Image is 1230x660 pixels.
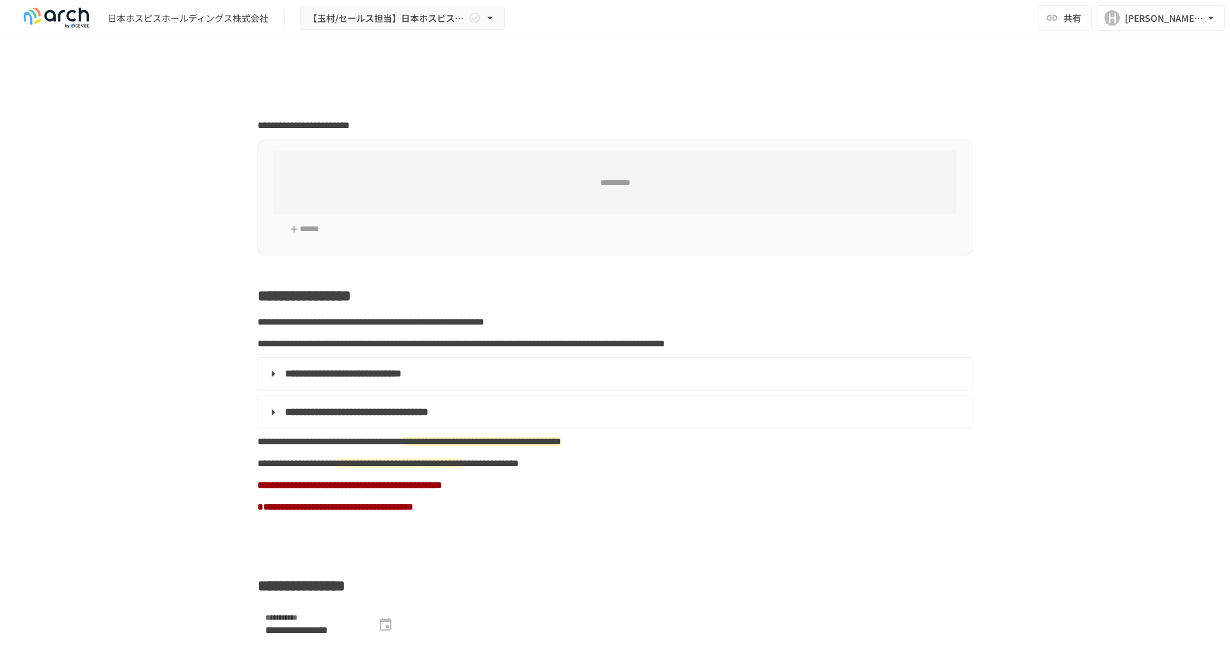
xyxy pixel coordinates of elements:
[1063,11,1081,25] span: 共有
[1125,10,1204,26] div: [PERSON_NAME][EMAIL_ADDRESS][DOMAIN_NAME]
[15,8,97,28] img: logo-default@2x-9cf2c760.svg
[1104,10,1120,26] div: H
[108,12,268,25] div: 日本ホスピスホールディングス株式会社
[1097,5,1225,31] button: H[PERSON_NAME][EMAIL_ADDRESS][DOMAIN_NAME]
[300,6,505,31] button: 【玉村/セールス担当】日本ホスピスホールディングス株式会社様_初期設定サポート
[1038,5,1092,31] button: 共有
[308,10,466,26] span: 【玉村/セールス担当】日本ホスピスホールディングス株式会社様_初期設定サポート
